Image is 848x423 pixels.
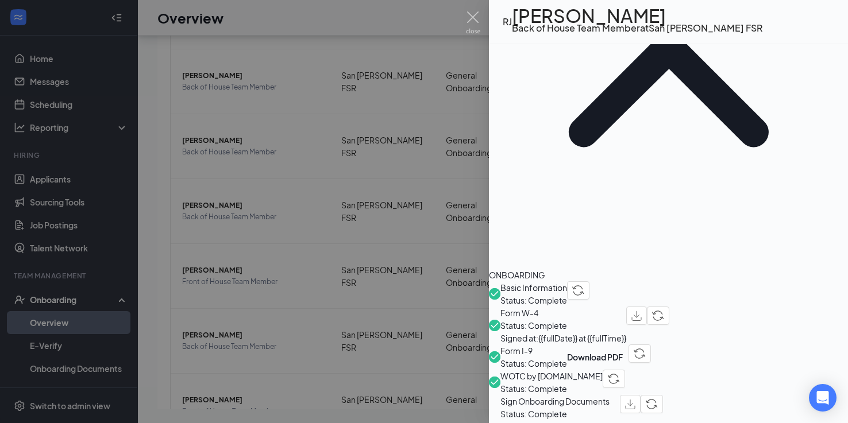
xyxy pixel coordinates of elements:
span: Status: Complete [500,319,626,332]
div: Back of House Team Member at San [PERSON_NAME] FSR [512,22,762,34]
button: Download PDF [567,344,623,370]
div: Open Intercom Messenger [809,384,837,412]
span: Status: Complete [500,408,620,420]
h1: [PERSON_NAME] [512,9,762,22]
span: Basic Information [500,281,567,294]
span: Status: Complete [500,382,603,395]
span: WOTC by [DOMAIN_NAME] [500,370,603,382]
div: RJ [503,15,512,28]
span: Sign Onboarding Documents [500,395,620,408]
span: Form W-4 [500,306,626,319]
span: Form I-9 [500,344,567,357]
span: Signed at: {{fullDate}} at {{fullTime}} [500,332,626,344]
span: Status: Complete [500,357,567,370]
div: ONBOARDING [489,269,848,281]
span: Status: Complete [500,294,567,306]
